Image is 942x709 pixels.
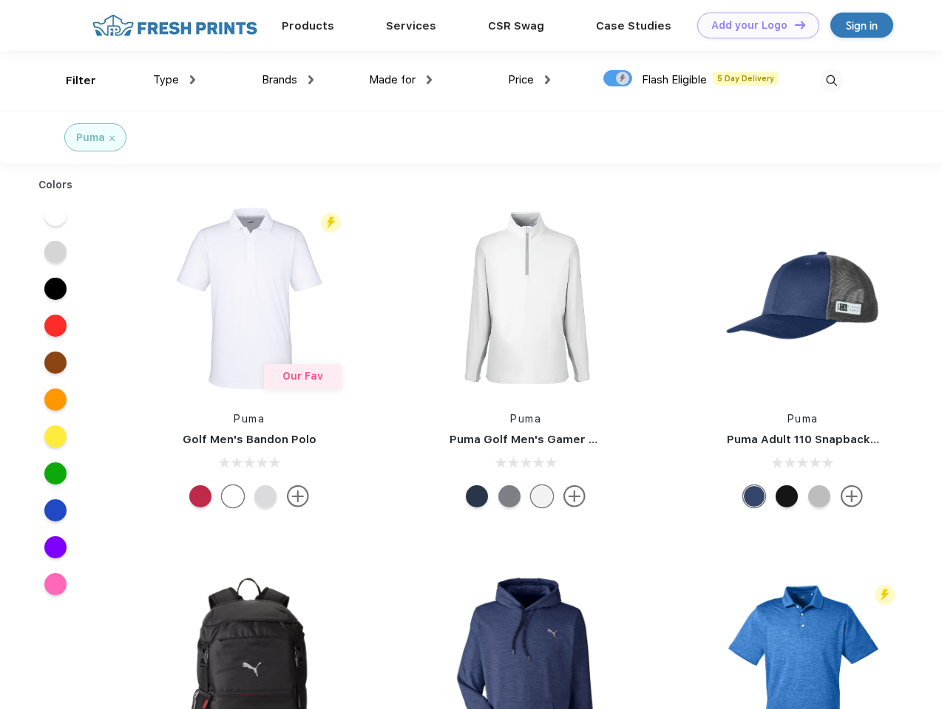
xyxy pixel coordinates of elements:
[287,485,309,507] img: more.svg
[190,75,195,84] img: dropdown.png
[713,72,779,85] span: 5 Day Delivery
[531,485,553,507] div: Bright White
[27,177,84,193] div: Colors
[386,19,436,32] a: Services
[450,433,683,446] a: Puma Golf Men's Gamer Golf Quarter-Zip
[282,370,323,382] span: Our Fav
[109,136,115,141] img: filter_cancel.svg
[222,485,244,507] div: Bright White
[808,485,830,507] div: Quarry with Brt Whit
[308,75,314,84] img: dropdown.png
[66,72,96,89] div: Filter
[189,485,211,507] div: Ski Patrol
[510,413,541,425] a: Puma
[498,485,521,507] div: Quiet Shade
[563,485,586,507] img: more.svg
[642,73,707,86] span: Flash Eligible
[743,485,765,507] div: Peacoat with Qut Shd
[153,73,179,86] span: Type
[819,69,844,93] img: desktop_search.svg
[234,413,265,425] a: Puma
[711,19,787,32] div: Add your Logo
[183,433,316,446] a: Golf Men's Bandon Polo
[466,485,488,507] div: Navy Blazer
[369,73,416,86] span: Made for
[508,73,534,86] span: Price
[76,130,105,145] div: Puma
[151,200,348,397] img: func=resize&h=266
[88,13,262,38] img: fo%20logo%202.webp
[875,585,895,605] img: flash_active_toggle.svg
[427,75,432,84] img: dropdown.png
[545,75,550,84] img: dropdown.png
[830,13,893,38] a: Sign in
[705,200,901,397] img: func=resize&h=266
[254,485,277,507] div: High Rise
[787,413,819,425] a: Puma
[846,17,878,34] div: Sign in
[262,73,297,86] span: Brands
[795,21,805,29] img: DT
[776,485,798,507] div: Pma Blk with Pma Blk
[427,200,624,397] img: func=resize&h=266
[282,19,334,32] a: Products
[321,213,341,233] img: flash_active_toggle.svg
[488,19,544,32] a: CSR Swag
[841,485,863,507] img: more.svg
